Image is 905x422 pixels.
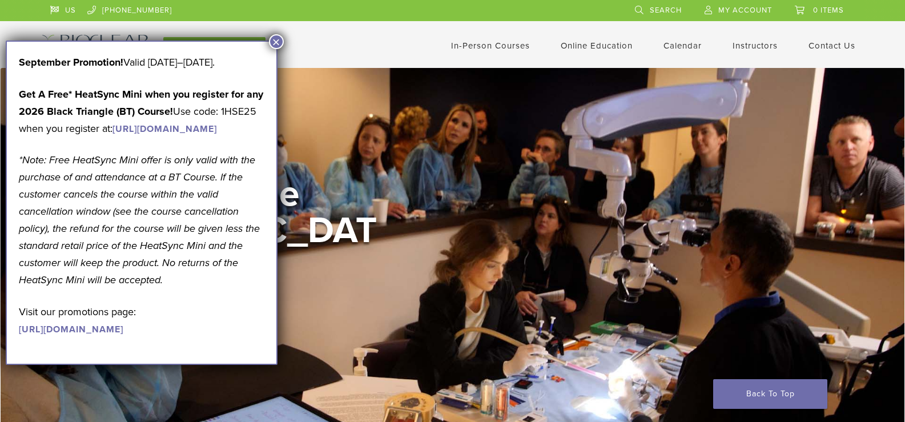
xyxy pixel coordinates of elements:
[733,41,778,51] a: Instructors
[19,324,123,335] a: [URL][DOMAIN_NAME]
[813,6,844,15] span: 0 items
[650,6,682,15] span: Search
[809,41,855,51] a: Contact Us
[112,123,217,135] a: [URL][DOMAIN_NAME]
[19,86,264,137] p: Use code: 1HSE25 when you register at:
[19,154,260,286] em: *Note: Free HeatSync Mini offer is only valid with the purchase of and attendance at a BT Course....
[19,303,264,337] p: Visit our promotions page:
[19,88,263,118] strong: Get A Free* HeatSync Mini when you register for any 2026 Black Triangle (BT) Course!
[663,41,702,51] a: Calendar
[713,379,827,409] a: Back To Top
[561,41,633,51] a: Online Education
[269,34,284,49] button: Close
[42,35,149,57] img: Bioclear
[718,6,772,15] span: My Account
[451,41,530,51] a: In-Person Courses
[19,54,264,71] p: Valid [DATE]–[DATE].
[163,37,266,54] a: Back to product site
[19,56,123,69] b: September Promotion!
